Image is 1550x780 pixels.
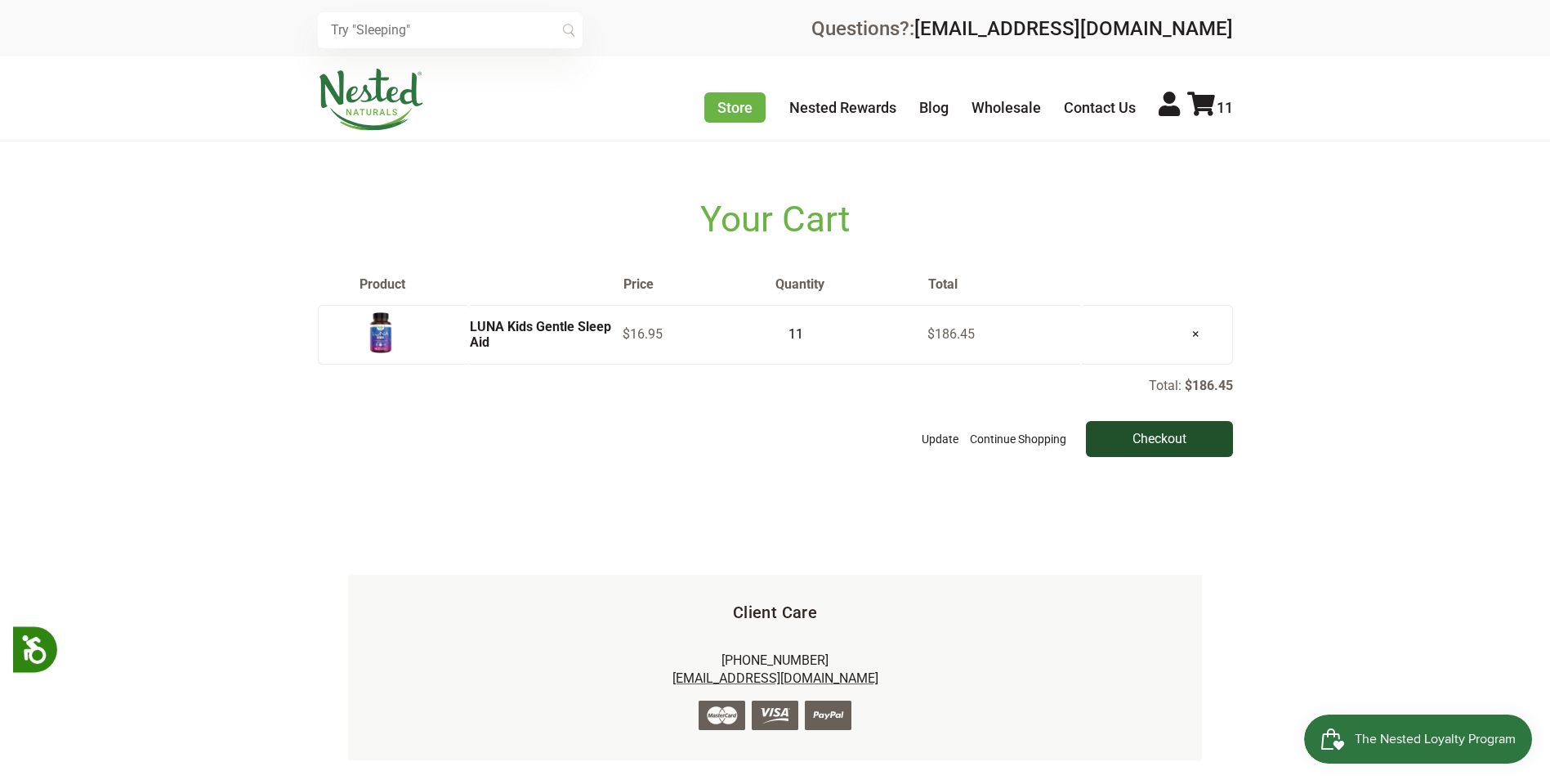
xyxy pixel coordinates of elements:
[623,276,775,293] th: Price
[1187,99,1233,116] a: 11
[914,17,1233,40] a: [EMAIL_ADDRESS][DOMAIN_NAME]
[966,421,1070,457] a: Continue Shopping
[318,12,583,48] input: Try "Sleeping"
[699,701,851,730] img: credit-cards.png
[972,99,1041,116] a: Wholesale
[811,19,1233,38] div: Questions?:
[374,601,1176,624] h5: Client Care
[1086,421,1233,457] input: Checkout
[318,276,623,293] th: Product
[704,92,766,123] a: Store
[775,276,927,293] th: Quantity
[623,326,663,342] span: $16.95
[927,326,975,342] span: $186.45
[672,670,878,686] a: [EMAIL_ADDRESS][DOMAIN_NAME]
[470,319,611,349] a: LUNA Kids Gentle Sleep Aid
[1185,378,1233,393] p: $186.45
[919,99,949,116] a: Blog
[1304,715,1534,764] iframe: Button to open loyalty program pop-up
[360,312,401,353] img: LUNA Kids Gentle Sleep Aid - USA
[1217,99,1233,116] span: 11
[721,652,829,668] a: [PHONE_NUMBER]
[318,69,424,131] img: Nested Naturals
[927,276,1080,293] th: Total
[1179,313,1213,355] a: ×
[789,99,896,116] a: Nested Rewards
[918,421,963,457] button: Update
[1064,99,1136,116] a: Contact Us
[318,377,1233,457] div: Total:
[318,199,1233,240] h1: Your Cart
